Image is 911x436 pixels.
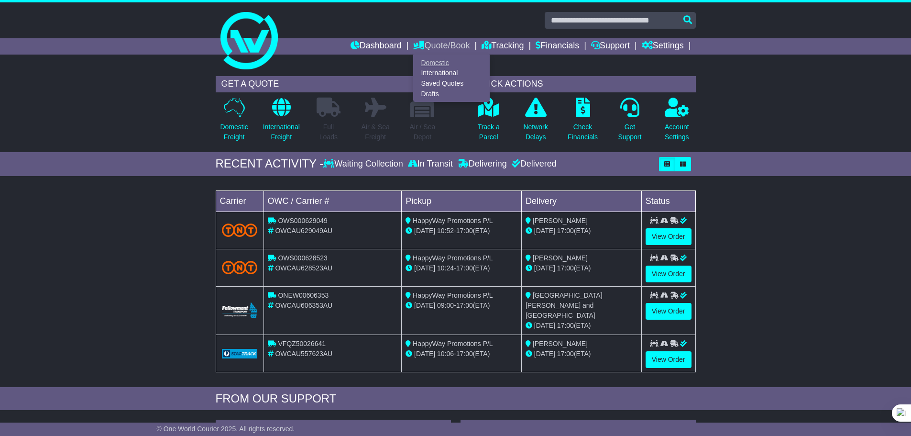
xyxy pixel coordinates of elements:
a: Dashboard [351,38,402,55]
span: 17:00 [557,264,574,272]
span: OWCAU629049AU [275,227,332,235]
div: In Transit [406,159,455,169]
span: HappyWay Promotions P/L [413,217,493,224]
p: Full Loads [317,122,340,142]
span: [DATE] [534,350,555,358]
span: [PERSON_NAME] [533,340,588,347]
div: (ETA) [526,226,637,236]
a: Domestic [414,57,489,68]
div: - (ETA) [406,263,517,273]
a: Support [591,38,630,55]
a: Track aParcel [477,97,500,147]
div: (ETA) [526,263,637,273]
span: [DATE] [534,227,555,235]
span: © One World Courier 2025. All rights reserved. [157,425,295,433]
a: GetSupport [617,97,642,147]
div: Delivered [509,159,557,169]
span: [DATE] [534,322,555,329]
span: OWCAU628523AU [275,264,332,272]
span: HappyWay Promotions P/L [413,340,493,347]
a: AccountSettings [664,97,690,147]
a: Settings [642,38,684,55]
td: Pickup [402,190,522,212]
p: Domestic Freight [220,122,248,142]
span: 17:00 [456,350,473,358]
span: [DATE] [414,350,435,358]
a: Financials [536,38,579,55]
span: OWS000628523 [278,254,328,262]
a: Saved Quotes [414,78,489,89]
a: International [414,68,489,78]
span: OWCAU557623AU [275,350,332,358]
span: 17:00 [456,264,473,272]
span: [DATE] [414,227,435,235]
p: Get Support [618,122,641,142]
p: Account Settings [665,122,689,142]
span: 17:00 [557,322,574,329]
span: 10:24 [437,264,454,272]
span: OWS000629049 [278,217,328,224]
div: (ETA) [526,349,637,359]
div: - (ETA) [406,349,517,359]
a: InternationalFreight [263,97,300,147]
a: Tracking [482,38,524,55]
a: View Order [646,303,691,320]
p: Air / Sea Depot [410,122,436,142]
span: 17:00 [456,227,473,235]
span: [DATE] [414,264,435,272]
span: 17:00 [456,302,473,309]
a: NetworkDelays [523,97,548,147]
div: GET A QUOTE [216,76,441,92]
a: Drafts [414,89,489,99]
span: OWCAU606353AU [275,302,332,309]
img: GetCarrierServiceLogo [222,349,258,358]
p: Air & Sea Freight [362,122,390,142]
img: TNT_Domestic.png [222,224,258,236]
div: (ETA) [526,321,637,331]
span: [DATE] [534,264,555,272]
div: - (ETA) [406,226,517,236]
span: [PERSON_NAME] [533,254,588,262]
td: Status [641,190,695,212]
a: View Order [646,351,691,368]
div: FROM OUR SUPPORT [216,392,696,406]
div: QUICK ACTIONS [470,76,696,92]
span: 10:52 [437,227,454,235]
span: [DATE] [414,302,435,309]
a: View Order [646,228,691,245]
div: Waiting Collection [323,159,405,169]
td: OWC / Carrier # [263,190,402,212]
img: Followmont_Transport.png [222,302,258,318]
span: [GEOGRAPHIC_DATA][PERSON_NAME] and [GEOGRAPHIC_DATA] [526,291,603,319]
a: Quote/Book [413,38,470,55]
td: Carrier [216,190,263,212]
div: Quote/Book [413,55,490,102]
span: 09:00 [437,302,454,309]
div: RECENT ACTIVITY - [216,157,324,171]
span: HappyWay Promotions P/L [413,291,493,299]
p: International Freight [263,122,300,142]
img: TNT_Domestic.png [222,261,258,274]
div: - (ETA) [406,301,517,311]
a: CheckFinancials [567,97,598,147]
a: DomesticFreight [220,97,248,147]
span: [PERSON_NAME] [533,217,588,224]
div: Delivering [455,159,509,169]
p: Network Delays [523,122,548,142]
p: Check Financials [568,122,598,142]
span: HappyWay Promotions P/L [413,254,493,262]
span: 17:00 [557,227,574,235]
span: 17:00 [557,350,574,358]
td: Delivery [521,190,641,212]
span: ONEW00606353 [278,291,329,299]
span: VFQZ50026641 [278,340,326,347]
span: 10:06 [437,350,454,358]
a: View Order [646,266,691,282]
p: Track a Parcel [478,122,500,142]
